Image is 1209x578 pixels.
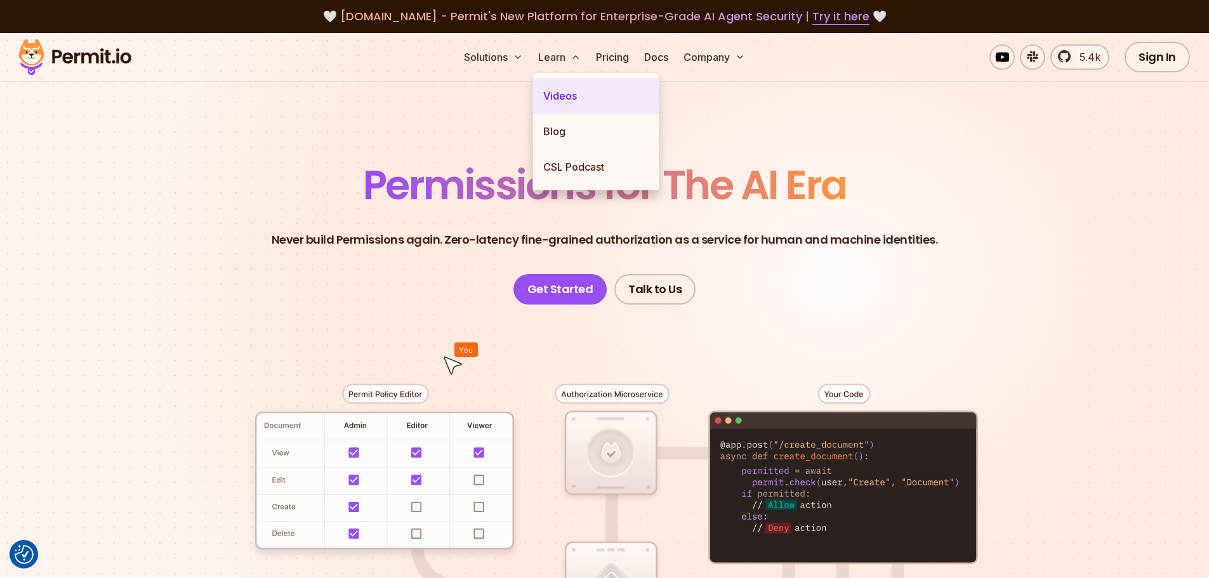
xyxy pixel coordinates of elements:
a: Blog [533,114,659,149]
a: Get Started [513,274,607,305]
a: Pricing [591,44,634,70]
button: Learn [533,44,586,70]
a: CSL Podcast [533,149,659,185]
img: Permit logo [13,36,137,79]
button: Company [678,44,750,70]
a: Docs [639,44,673,70]
button: Consent Preferences [15,545,34,564]
span: Permissions for The AI Era [363,157,847,213]
a: 5.4k [1050,44,1109,70]
div: 🤍 🤍 [30,8,1179,25]
span: 5.4k [1072,49,1100,65]
a: Talk to Us [614,274,696,305]
span: [DOMAIN_NAME] - Permit's New Platform for Enterprise-Grade AI Agent Security | [340,8,869,24]
button: Solutions [459,44,528,70]
p: Never build Permissions again. Zero-latency fine-grained authorization as a service for human and... [272,231,938,249]
a: Sign In [1125,42,1190,72]
a: Try it here [812,8,869,25]
img: Revisit consent button [15,545,34,564]
a: Videos [533,78,659,114]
